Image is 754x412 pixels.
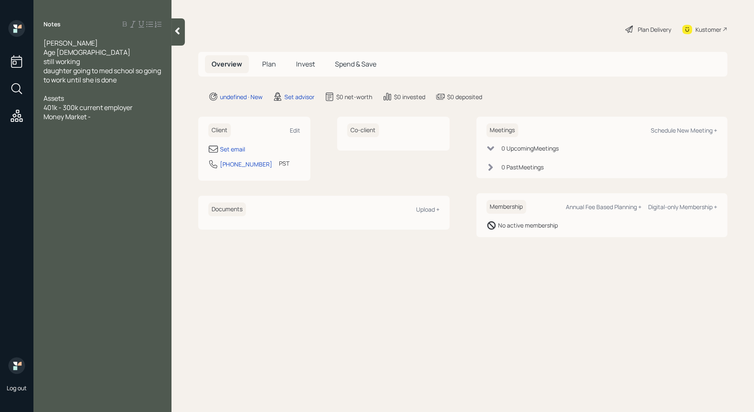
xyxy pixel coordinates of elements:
[279,159,289,168] div: PST
[43,38,98,48] span: [PERSON_NAME]
[501,144,559,153] div: 0 Upcoming Meeting s
[7,384,27,392] div: Log out
[651,126,717,134] div: Schedule New Meeting +
[208,202,246,216] h6: Documents
[220,145,245,154] div: Set email
[43,20,61,28] label: Notes
[695,25,721,34] div: Kustomer
[566,203,642,211] div: Annual Fee Based Planning +
[416,205,440,213] div: Upload +
[262,59,276,69] span: Plan
[498,221,558,230] div: No active membership
[638,25,671,34] div: Plan Delivery
[43,48,130,57] span: Age [DEMOGRAPHIC_DATA]
[648,203,717,211] div: Digital-only Membership +
[208,123,231,137] h6: Client
[43,94,64,103] span: Assets
[43,112,91,121] span: Money Market -
[43,66,162,84] span: daughter going to med school so going to work until she is done
[501,163,544,171] div: 0 Past Meeting s
[347,123,379,137] h6: Co-client
[220,92,263,101] div: undefined · New
[43,57,80,66] span: still working
[284,92,314,101] div: Set advisor
[486,123,518,137] h6: Meetings
[447,92,482,101] div: $0 deposited
[486,200,526,214] h6: Membership
[296,59,315,69] span: Invest
[336,92,372,101] div: $0 net-worth
[8,357,25,374] img: retirable_logo.png
[220,160,272,169] div: [PHONE_NUMBER]
[212,59,242,69] span: Overview
[43,103,133,112] span: 401k - 300k current employer
[290,126,300,134] div: Edit
[335,59,376,69] span: Spend & Save
[394,92,425,101] div: $0 invested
